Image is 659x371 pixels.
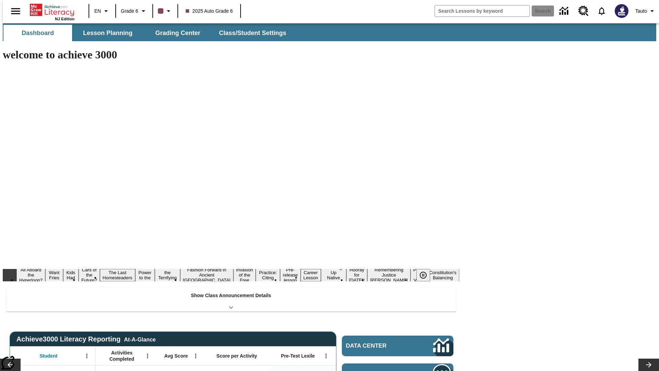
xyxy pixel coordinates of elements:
button: Slide 13 Cooking Up Native Traditions [321,264,346,286]
input: search field [435,5,530,16]
button: Slide 12 Career Lesson [301,269,321,281]
button: Slide 4 Cars of the Future? [79,266,100,284]
button: Class color is dark brown. Change class color [155,5,175,17]
button: Slide 10 Mixed Practice: Citing Evidence [256,264,280,286]
button: Class/Student Settings [213,25,292,41]
button: Slide 14 Hooray for Constitution Day! [346,266,368,284]
button: Open Menu [321,351,331,361]
h1: welcome to achieve 3000 [3,48,459,61]
p: Show Class Announcement Details [191,292,271,299]
div: SubNavbar [3,25,292,41]
button: Slide 8 Fashion Forward in Ancient Rome [180,266,233,284]
button: Language: EN, Select a language [91,5,113,17]
span: Data Center [346,342,410,349]
button: Open side menu [5,1,26,21]
button: Slide 11 Pre-release lesson [280,266,301,284]
button: Pause [416,269,430,281]
a: Home [30,3,74,17]
span: Score per Activity [217,353,257,359]
span: Pre-Test Lexile [281,353,315,359]
button: Slide 6 Solar Power to the People [135,264,155,286]
span: Student [39,353,57,359]
button: Slide 15 Remembering Justice O'Connor [367,266,411,284]
a: Notifications [593,2,611,20]
button: Profile/Settings [633,5,659,17]
button: Slide 5 The Last Homesteaders [100,269,135,281]
button: Slide 2 Do You Want Fries With That? [45,259,63,292]
button: Slide 9 The Invasion of the Free CD [233,261,256,289]
button: Dashboard [3,25,72,41]
span: EN [94,8,101,15]
button: Lesson Planning [73,25,142,41]
span: Grade 6 [121,8,138,15]
button: Slide 16 Point of View [411,266,426,284]
div: Pause [416,269,437,281]
div: Home [30,2,74,21]
a: Resource Center, Will open in new tab [574,2,593,20]
span: Tauto [635,8,647,15]
button: Grade: Grade 6, Select a grade [118,5,150,17]
button: Lesson carousel, Next [638,359,659,371]
button: Slide 1 All Aboard the Hyperloop? [16,266,45,284]
span: NJ Edition [55,17,74,21]
div: At-A-Glance [124,335,155,343]
button: Slide 7 Attack of the Terrifying Tomatoes [155,264,180,286]
button: Slide 3 Dirty Jobs Kids Had To Do [63,259,79,292]
button: Grading Center [143,25,212,41]
button: Select a new avatar [611,2,633,20]
img: Avatar [615,4,628,18]
a: Data Center [342,336,453,356]
span: 2025 Auto Grade 6 [186,8,233,15]
button: Open Menu [142,351,153,361]
div: SubNavbar [3,23,656,41]
span: Avg Score [164,353,188,359]
button: Open Menu [190,351,201,361]
button: Slide 17 The Constitution's Balancing Act [426,264,459,286]
span: Achieve3000 Literacy Reporting [16,335,156,343]
span: Activities Completed [99,350,144,362]
div: Show Class Announcement Details [6,288,456,312]
button: Open Menu [82,351,92,361]
a: Data Center [555,2,574,21]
